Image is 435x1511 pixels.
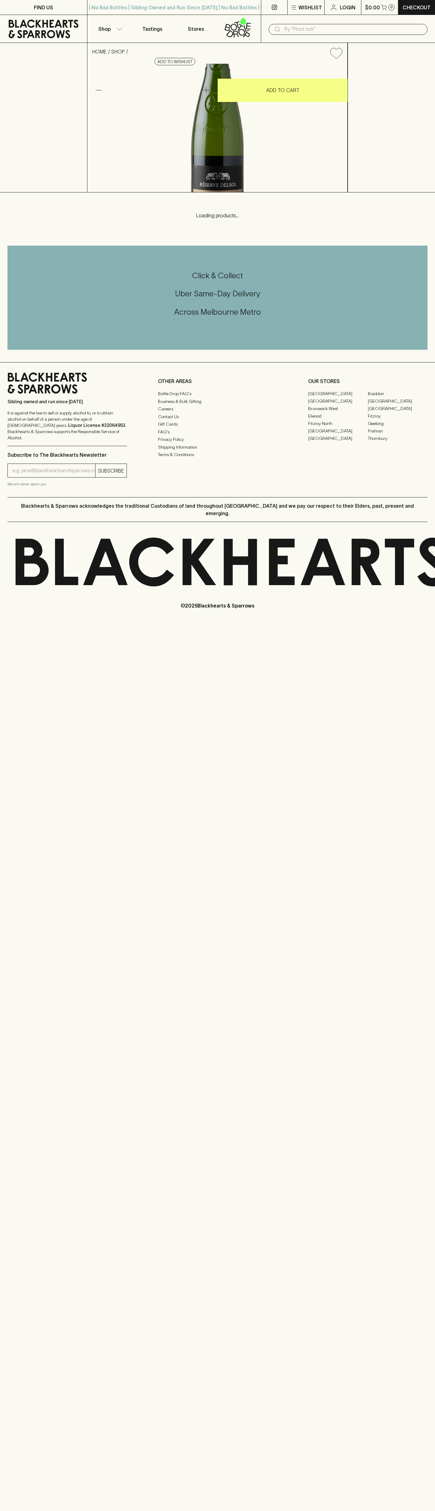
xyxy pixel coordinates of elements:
a: Brunswick West [308,405,368,412]
p: Checkout [403,4,431,11]
a: Bottle Drop FAQ's [158,390,277,398]
a: Business & Bulk Gifting [158,398,277,405]
h5: Uber Same-Day Delivery [7,289,428,299]
a: Braddon [368,390,428,397]
h5: Click & Collect [7,270,428,281]
p: Blackhearts & Sparrows acknowledges the traditional Custodians of land throughout [GEOGRAPHIC_DAT... [12,502,423,517]
a: [GEOGRAPHIC_DATA] [368,397,428,405]
a: [GEOGRAPHIC_DATA] [308,427,368,435]
strong: Liquor License #32064953 [68,423,125,428]
img: 32914.png [87,64,347,192]
p: OUR STORES [308,377,428,385]
input: e.g. jane@blackheartsandsparrows.com.au [12,466,95,476]
div: Call to action block [7,246,428,350]
p: Subscribe to The Blackhearts Newsletter [7,451,127,459]
p: Wishlist [298,4,322,11]
p: Login [340,4,355,11]
a: Gift Cards [158,421,277,428]
a: Terms & Conditions [158,451,277,459]
p: Shop [98,25,111,33]
p: It is against the law to sell or supply alcohol to, or to obtain alcohol on behalf of a person un... [7,410,127,441]
button: Add to wishlist [155,58,195,65]
a: [GEOGRAPHIC_DATA] [308,397,368,405]
p: Sibling owned and run since [DATE] [7,399,127,405]
input: Try "Pinot noir" [284,24,423,34]
a: Stores [174,15,218,43]
p: SUBSCRIBE [98,467,124,474]
p: Stores [188,25,204,33]
p: $0.00 [365,4,380,11]
a: [GEOGRAPHIC_DATA] [308,390,368,397]
a: FAQ's [158,428,277,436]
a: Tastings [131,15,174,43]
a: Contact Us [158,413,277,420]
a: Careers [158,405,277,413]
a: [GEOGRAPHIC_DATA] [368,405,428,412]
a: Geelong [368,420,428,427]
a: Prahran [368,427,428,435]
p: OTHER AREAS [158,377,277,385]
a: [GEOGRAPHIC_DATA] [308,435,368,442]
p: ADD TO CART [266,86,299,94]
button: Shop [87,15,131,43]
a: Thornbury [368,435,428,442]
a: SHOP [111,49,125,54]
a: Fitzroy North [308,420,368,427]
p: We will never spam you [7,481,127,487]
button: ADD TO CART [218,79,348,102]
a: Shipping Information [158,443,277,451]
h5: Across Melbourne Metro [7,307,428,317]
p: Tastings [142,25,162,33]
button: SUBSCRIBE [95,464,127,477]
p: 0 [390,6,393,9]
p: FIND US [34,4,53,11]
a: Fitzroy [368,412,428,420]
p: Loading products... [6,212,429,219]
button: Add to wishlist [328,45,345,61]
a: Elwood [308,412,368,420]
a: HOME [92,49,107,54]
a: Privacy Policy [158,436,277,443]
